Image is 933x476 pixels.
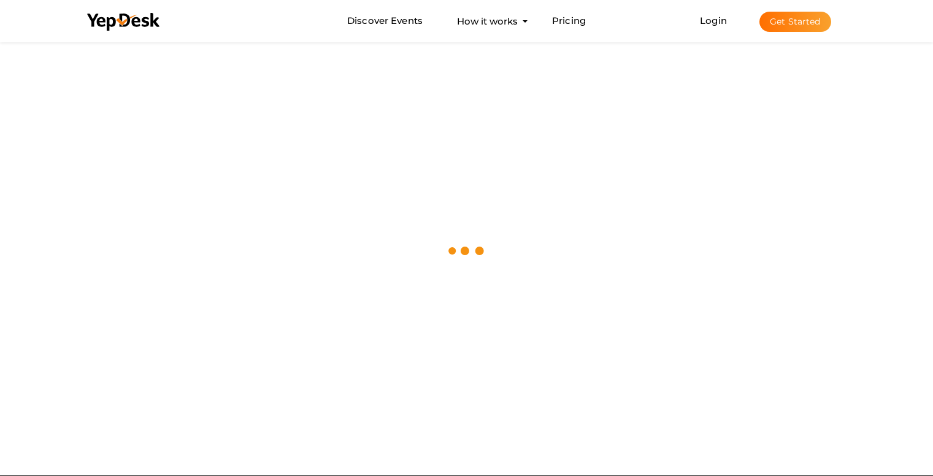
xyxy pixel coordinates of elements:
[347,10,423,33] a: Discover Events
[700,15,727,26] a: Login
[552,10,586,33] a: Pricing
[453,10,521,33] button: How it works
[759,12,831,32] button: Get Started
[445,229,488,272] img: loading.svg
